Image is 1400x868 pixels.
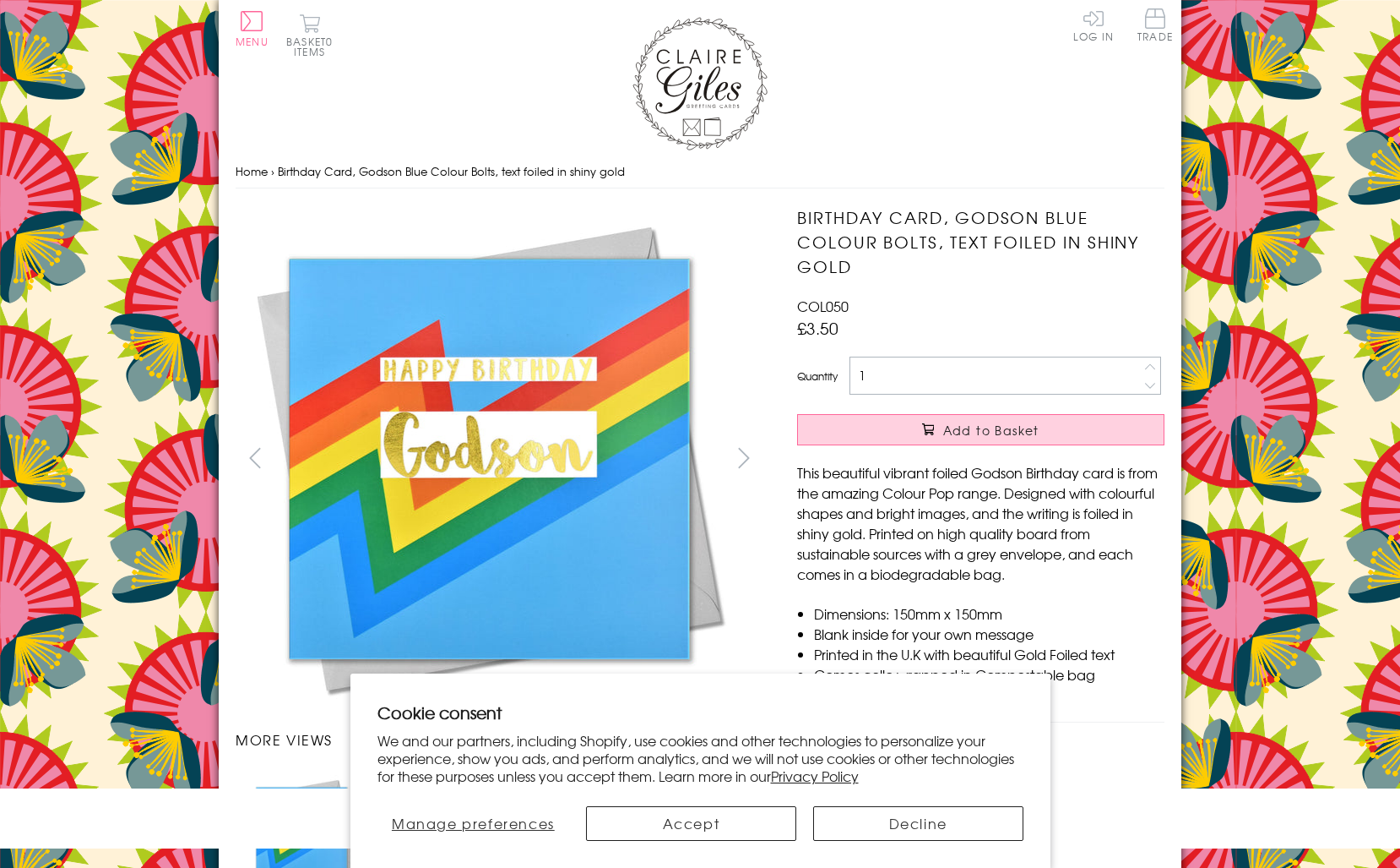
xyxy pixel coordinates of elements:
[943,422,1039,439] span: Add to Basket
[771,766,859,786] a: Privacy Policy
[236,439,274,477] button: prev
[236,11,269,46] button: Menu
[294,34,333,59] span: 0 items
[797,462,1164,584] p: This beautiful vibrant foiled Godson Birthday card is from the amazing Colour Pop range. Designed...
[797,368,838,384] label: Quantity
[377,806,570,841] button: Manage preferences
[814,603,1164,624] li: Dimensions: 150mm x 150mm
[814,644,1164,664] li: Printed in the U.K with beautiful Gold Foiled text
[797,316,838,340] span: £3.50
[278,163,625,179] span: Birthday Card, Godson Blue Colour Bolts, text foiled in shiny gold
[236,205,742,712] img: Birthday Card, Godson Blue Colour Bolts, text foiled in shiny gold
[797,414,1164,445] button: Add to Basket
[1073,8,1114,41] a: Log In
[377,701,1023,724] h2: Cookie consent
[392,813,555,833] span: Manage preferences
[632,17,768,150] img: Claire Giles Greetings Cards
[725,439,763,477] button: next
[797,296,849,316] span: COL050
[1137,8,1173,45] a: Trade
[236,163,268,179] a: Home
[271,163,274,179] span: ›
[236,155,1164,189] nav: breadcrumbs
[1137,8,1173,41] span: Trade
[586,806,796,841] button: Accept
[813,806,1023,841] button: Decline
[236,729,763,750] h3: More views
[797,205,1164,278] h1: Birthday Card, Godson Blue Colour Bolts, text foiled in shiny gold
[236,34,269,49] span: Menu
[814,664,1164,685] li: Comes cello wrapped in Compostable bag
[763,205,1270,712] img: Birthday Card, Godson Blue Colour Bolts, text foiled in shiny gold
[377,732,1023,784] p: We and our partners, including Shopify, use cookies and other technologies to personalize your ex...
[814,624,1164,644] li: Blank inside for your own message
[286,14,333,57] button: Basket0 items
